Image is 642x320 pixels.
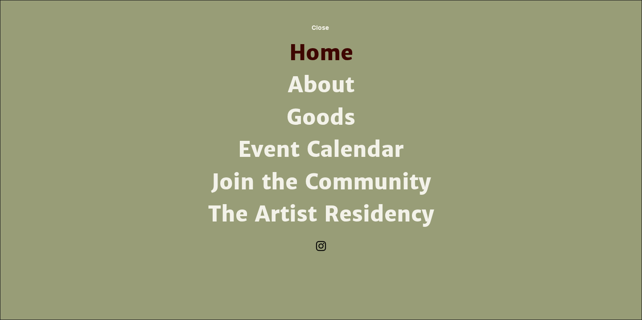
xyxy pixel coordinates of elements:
span: Close [312,24,329,31]
a: Goods [205,102,437,134]
nav: Site [205,37,437,230]
ul: Social Bar [314,239,328,253]
a: Join the Community [205,166,437,198]
a: Event Calendar [205,134,437,166]
img: Instagram [314,239,328,253]
a: Home [205,37,437,69]
button: Close [296,18,344,37]
a: The Artist Residency [205,198,437,230]
a: About [205,69,437,101]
